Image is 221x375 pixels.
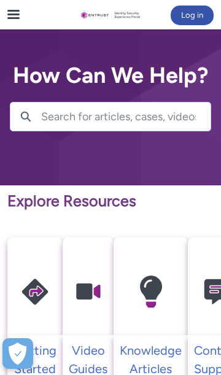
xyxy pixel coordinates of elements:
[63,263,114,320] img: Video Guides
[171,6,214,25] button: Log in
[41,102,211,131] input: Search for articles, cases, videos...
[7,261,63,323] img: Getting Started
[10,59,211,92] h2: How Can We Help?
[114,250,188,334] img: Knowledge Articles
[2,338,33,369] button: Ouvrir le centre de préférences
[7,190,214,213] p: Explore Resources
[2,338,33,369] div: Préférences de cookies
[10,102,41,131] button: Search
